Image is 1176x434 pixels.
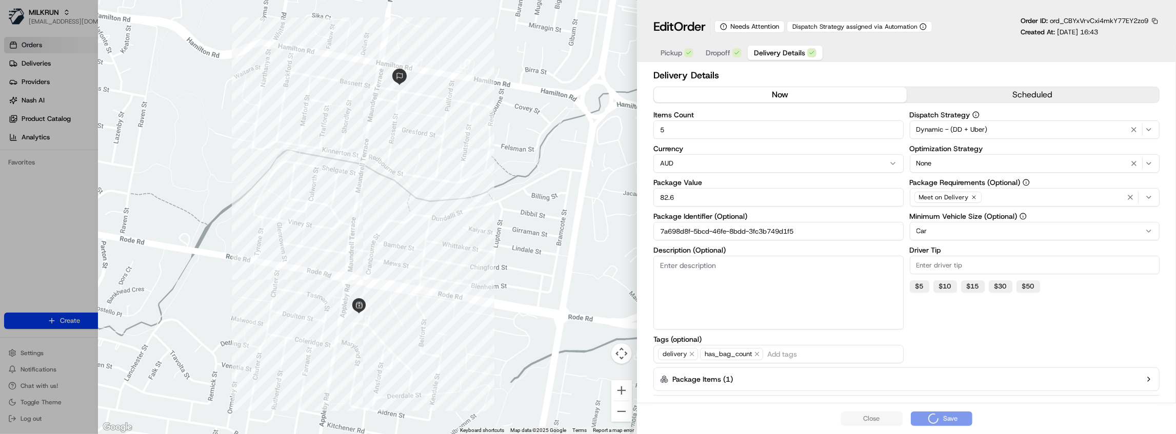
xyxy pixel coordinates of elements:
span: None [916,159,932,168]
button: $50 [1016,280,1040,293]
input: Enter package value [653,188,903,206]
span: ord_CBYxVrvCxi4mkY77EY2zo9 [1050,16,1148,25]
button: Meet on Delivery [910,188,1160,206]
img: Google [101,421,134,434]
button: $5 [910,280,929,293]
a: Report a map error [593,427,634,433]
button: $10 [933,280,957,293]
input: Enter package identifier [653,222,903,240]
span: Meet on Delivery [919,193,969,201]
button: None [910,154,1160,173]
button: Dispatch Strategy [972,111,980,118]
label: Minimum Vehicle Size (Optional) [910,213,1160,220]
button: Minimum Vehicle Size (Optional) [1020,213,1027,220]
div: Needs Attention [714,20,785,33]
label: Package Items ( 1 ) [672,374,733,384]
a: Open this area in Google Maps (opens a new window) [101,421,134,434]
button: Keyboard shortcuts [460,427,504,434]
label: Dispatch Strategy [910,111,1160,118]
button: Map camera controls [611,343,632,364]
span: Pickup [661,48,682,58]
button: scheduled [907,87,1159,102]
span: Dynamic - (DD + Uber) [916,125,988,134]
input: Enter driver tip [910,256,1160,274]
label: Driver Tip [910,246,1160,254]
button: Dispatch Strategy assigned via Automation [787,21,932,32]
label: Tags (optional) [653,336,903,343]
button: Package Requirements (Optional) [1023,179,1030,186]
label: Package Requirements (Optional) [910,179,1160,186]
label: Package Value [653,179,903,186]
span: Map data ©2025 Google [510,427,566,433]
span: Delivery Details [754,48,805,58]
span: Dropoff [706,48,730,58]
span: has_bag_count [700,348,763,360]
label: Package Identifier (Optional) [653,213,903,220]
label: Optimization Strategy [910,145,1160,152]
span: delivery [658,348,698,360]
span: Dispatch Strategy assigned via Automation [792,23,918,31]
label: Currency [653,145,903,152]
h1: Edit [653,18,706,35]
label: Description (Optional) [653,246,903,254]
h2: Delivery Details [653,68,1160,82]
p: Created At: [1021,28,1098,37]
button: Dynamic - (DD + Uber) [910,120,1160,139]
input: Add tags [765,348,899,360]
input: Enter items count [653,120,903,139]
button: Zoom out [611,401,632,422]
button: Zoom in [611,380,632,401]
button: $30 [989,280,1012,293]
button: $15 [961,280,985,293]
span: Order [674,18,706,35]
p: Order ID: [1021,16,1148,26]
button: Package Items (1) [653,367,1160,391]
a: Terms (opens in new tab) [572,427,587,433]
button: now [654,87,906,102]
span: [DATE] 16:43 [1057,28,1098,36]
label: Items Count [653,111,903,118]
